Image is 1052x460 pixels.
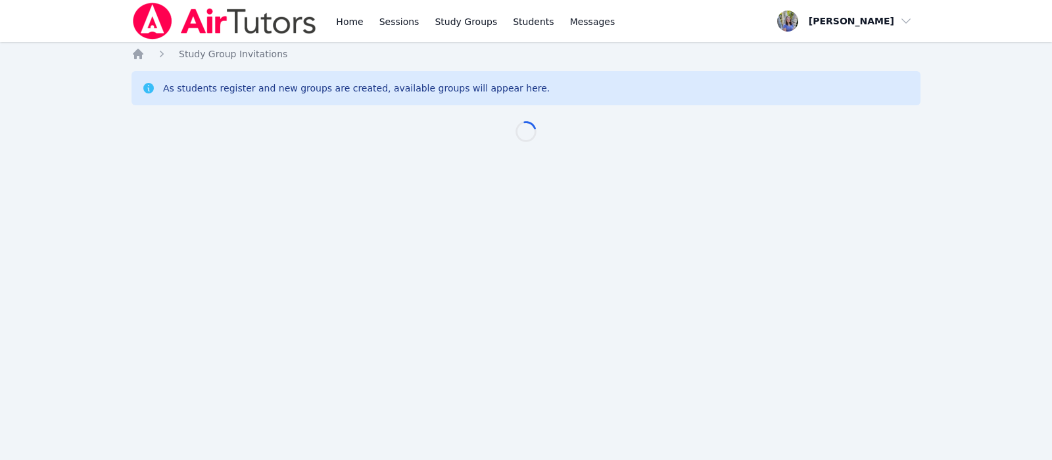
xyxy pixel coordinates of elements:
span: Study Group Invitations [179,49,287,59]
nav: Breadcrumb [131,47,920,61]
span: Messages [570,15,615,28]
img: Air Tutors [131,3,318,39]
a: Study Group Invitations [179,47,287,61]
div: As students register and new groups are created, available groups will appear here. [163,82,550,95]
